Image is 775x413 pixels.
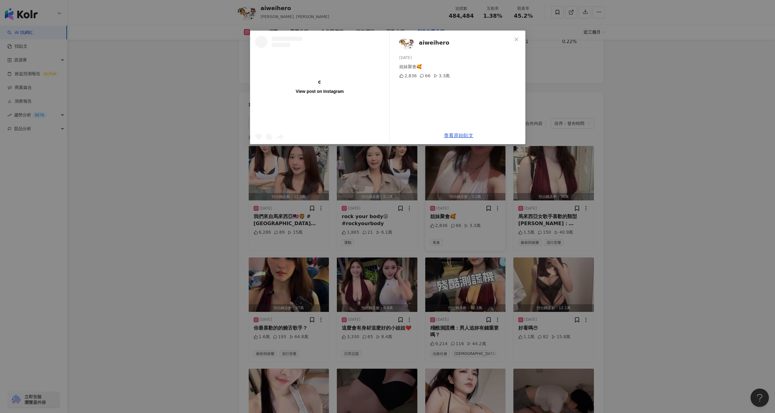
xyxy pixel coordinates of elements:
div: 2,836 [399,72,417,79]
div: [DATE] [399,55,520,61]
div: 3.3萬 [433,72,449,79]
a: KOL Avataraiweihero [399,35,512,50]
span: aiweihero [419,38,449,47]
div: 66 [420,72,430,79]
button: Close [510,33,523,46]
img: KOL Avatar [399,35,414,50]
span: close [514,37,519,42]
div: View post on Instagram [296,89,344,94]
a: View post on Instagram [250,31,389,144]
div: 姐妹聚會🥰 [399,63,520,70]
a: 查看原始貼文 [444,133,473,138]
